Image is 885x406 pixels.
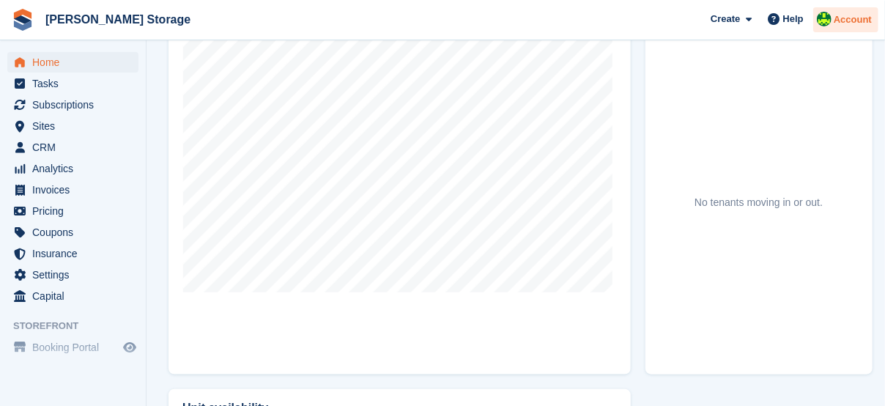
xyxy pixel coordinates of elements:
[32,116,120,136] span: Sites
[13,319,146,333] span: Storefront
[7,180,138,200] a: menu
[7,52,138,73] a: menu
[7,265,138,285] a: menu
[7,158,138,179] a: menu
[7,286,138,306] a: menu
[7,337,138,358] a: menu
[7,222,138,243] a: menu
[32,95,120,115] span: Subscriptions
[7,243,138,264] a: menu
[834,12,872,27] span: Account
[32,265,120,285] span: Settings
[32,158,120,179] span: Analytics
[32,180,120,200] span: Invoices
[32,337,120,358] span: Booking Portal
[32,243,120,264] span: Insurance
[7,201,138,221] a: menu
[7,95,138,115] a: menu
[40,7,196,32] a: [PERSON_NAME] Storage
[32,137,120,158] span: CRM
[32,201,120,221] span: Pricing
[32,52,120,73] span: Home
[12,9,34,31] img: stora-icon-8386f47178a22dfd0bd8f6a31ec36ba5ce8667c1dd55bd0f319d3a0aa187defe.svg
[783,12,804,26] span: Help
[32,222,120,243] span: Coupons
[32,286,120,306] span: Capital
[7,137,138,158] a: menu
[695,195,823,210] div: No tenants moving in or out.
[121,339,138,356] a: Preview store
[817,12,832,26] img: Claire Wilson
[7,116,138,136] a: menu
[711,12,740,26] span: Create
[32,73,120,94] span: Tasks
[7,73,138,94] a: menu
